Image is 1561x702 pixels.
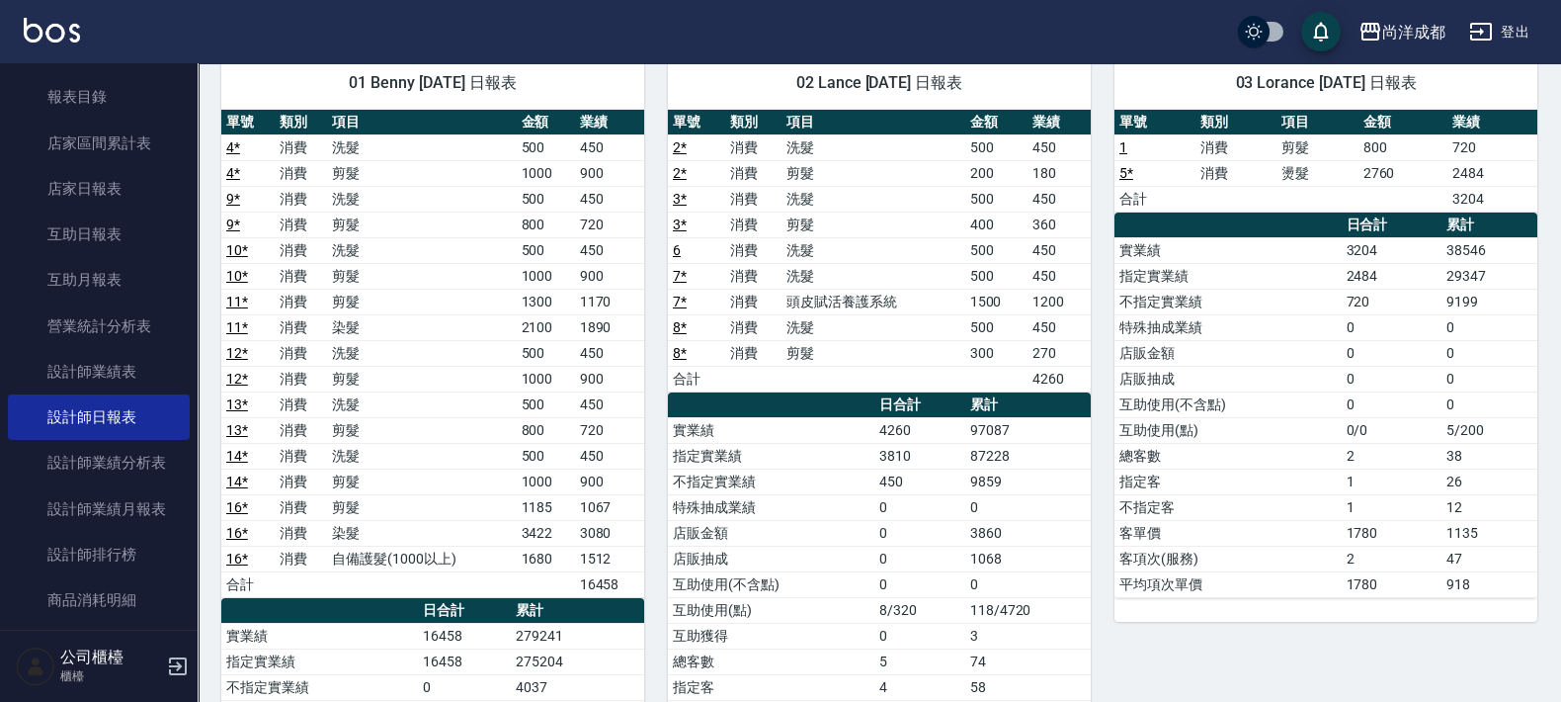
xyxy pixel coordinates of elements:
[965,134,1028,160] td: 500
[1441,546,1537,571] td: 47
[275,340,328,366] td: 消費
[8,577,190,623] a: 商品消耗明細
[275,289,328,314] td: 消費
[275,494,328,520] td: 消費
[1276,110,1357,135] th: 項目
[517,546,575,571] td: 1680
[1114,213,1537,598] table: a dense table
[1276,160,1357,186] td: 燙髮
[221,674,418,700] td: 不指定實業績
[517,160,575,186] td: 1000
[692,73,1067,93] span: 02 Lance [DATE] 日報表
[1027,289,1091,314] td: 1200
[1114,340,1342,366] td: 店販金額
[511,598,644,624] th: 累計
[965,546,1091,571] td: 1068
[668,571,874,597] td: 互助使用(不含點)
[327,469,516,494] td: 剪髮
[8,74,190,120] a: 報表目錄
[1114,494,1342,520] td: 不指定客
[1342,237,1441,263] td: 3204
[575,392,644,417] td: 450
[1114,289,1342,314] td: 不指定實業績
[60,648,161,667] h5: 公司櫃檯
[575,263,644,289] td: 900
[1114,417,1342,443] td: 互助使用(點)
[221,649,418,674] td: 指定實業績
[517,417,575,443] td: 800
[965,186,1028,212] td: 500
[1342,340,1441,366] td: 0
[1027,340,1091,366] td: 270
[275,443,328,469] td: 消費
[1461,14,1537,50] button: 登出
[965,237,1028,263] td: 500
[668,469,874,494] td: 不指定實業績
[1441,520,1537,546] td: 1135
[725,340,782,366] td: 消費
[668,110,725,135] th: 單號
[965,597,1091,623] td: 118/4720
[517,366,575,392] td: 1000
[275,366,328,392] td: 消費
[1342,289,1441,314] td: 720
[965,110,1028,135] th: 金額
[1114,366,1342,392] td: 店販抽成
[1114,571,1342,597] td: 平均項次單價
[575,186,644,212] td: 450
[874,623,965,649] td: 0
[8,486,190,532] a: 設計師業績月報表
[874,674,965,700] td: 4
[575,469,644,494] td: 900
[575,366,644,392] td: 900
[517,134,575,160] td: 500
[327,134,516,160] td: 洗髮
[517,289,575,314] td: 1300
[725,314,782,340] td: 消費
[965,520,1091,546] td: 3860
[327,392,516,417] td: 洗髮
[874,443,965,469] td: 3810
[327,494,516,520] td: 剪髮
[965,623,1091,649] td: 3
[8,395,190,440] a: 設計師日報表
[1441,469,1537,494] td: 26
[327,443,516,469] td: 洗髮
[874,469,965,494] td: 450
[8,212,190,257] a: 互助日報表
[575,417,644,443] td: 720
[874,597,965,623] td: 8/320
[275,520,328,546] td: 消費
[965,160,1028,186] td: 200
[668,417,874,443] td: 實業績
[517,392,575,417] td: 500
[1027,110,1091,135] th: 業績
[1342,417,1441,443] td: 0/0
[781,186,964,212] td: 洗髮
[874,520,965,546] td: 0
[781,212,964,237] td: 剪髮
[327,263,516,289] td: 剪髮
[673,242,681,258] a: 6
[16,647,55,686] img: Person
[517,212,575,237] td: 800
[1342,314,1441,340] td: 0
[327,110,516,135] th: 項目
[517,110,575,135] th: 金額
[781,289,964,314] td: 頭皮賦活養護系統
[327,417,516,443] td: 剪髮
[965,469,1091,494] td: 9859
[1358,134,1448,160] td: 800
[275,237,328,263] td: 消費
[965,494,1091,520] td: 0
[221,571,275,597] td: 合計
[668,649,874,674] td: 總客數
[1027,186,1091,212] td: 450
[1441,443,1537,469] td: 38
[1447,134,1537,160] td: 720
[874,417,965,443] td: 4260
[575,212,644,237] td: 720
[575,289,644,314] td: 1170
[1114,520,1342,546] td: 客單價
[1138,73,1514,93] span: 03 Lorance [DATE] 日報表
